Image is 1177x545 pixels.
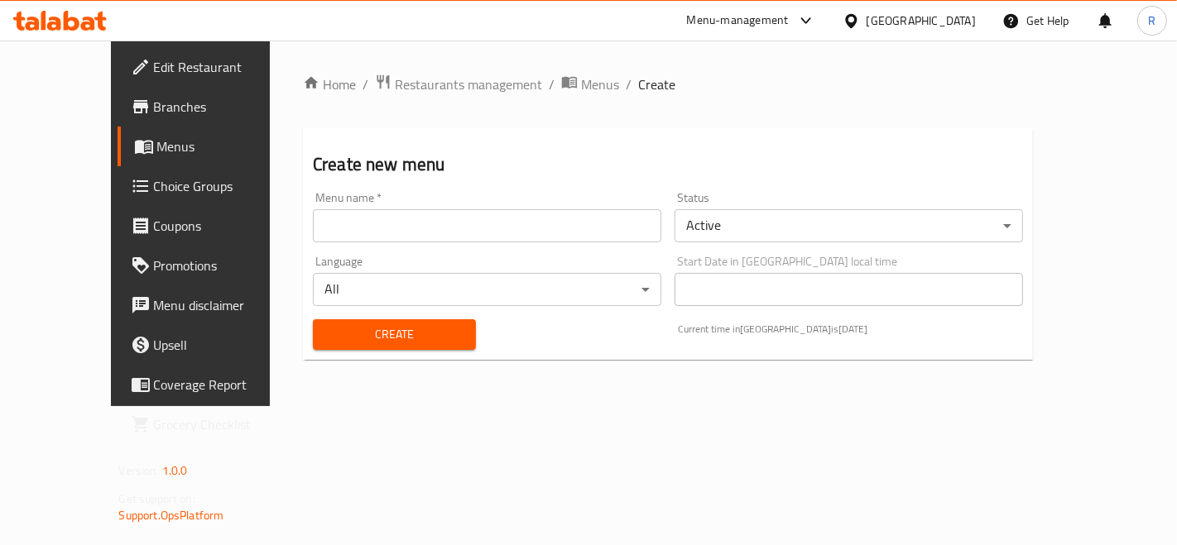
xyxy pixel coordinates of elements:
[118,404,307,444] a: Grocery Checklist
[638,74,675,94] span: Create
[303,74,1033,95] nav: breadcrumb
[118,87,307,127] a: Branches
[118,285,307,325] a: Menu disclaimer
[326,324,463,345] span: Create
[626,74,632,94] li: /
[687,11,789,31] div: Menu-management
[549,74,555,94] li: /
[581,74,619,94] span: Menus
[154,335,294,355] span: Upsell
[154,375,294,394] span: Coverage Report
[363,74,368,94] li: /
[313,273,661,306] div: All
[313,152,1023,177] h2: Create new menu
[118,206,307,246] a: Coupons
[561,74,619,95] a: Menus
[118,246,307,285] a: Promotions
[313,319,476,350] button: Create
[375,74,542,95] a: Restaurants management
[154,176,294,196] span: Choice Groups
[118,47,307,87] a: Edit Restaurant
[157,136,294,156] span: Menus
[395,74,542,94] span: Restaurants management
[118,365,307,404] a: Coverage Report
[303,74,356,94] a: Home
[154,57,294,77] span: Edit Restaurant
[154,97,294,117] span: Branches
[154,256,294,275] span: Promotions
[119,460,160,481] span: Version:
[119,504,224,526] a: Support.OpsPlatform
[675,209,1023,242] div: Active
[162,460,188,481] span: 1.0.0
[154,295,294,315] span: Menu disclaimer
[154,216,294,236] span: Coupons
[678,322,1023,337] p: Current time in [GEOGRAPHIC_DATA] is [DATE]
[118,325,307,365] a: Upsell
[118,127,307,166] a: Menus
[118,166,307,206] a: Choice Groups
[154,414,294,434] span: Grocery Checklist
[313,209,661,242] input: Please enter Menu name
[867,12,976,30] div: [GEOGRAPHIC_DATA]
[119,488,195,509] span: Get support on:
[1148,12,1155,30] span: R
